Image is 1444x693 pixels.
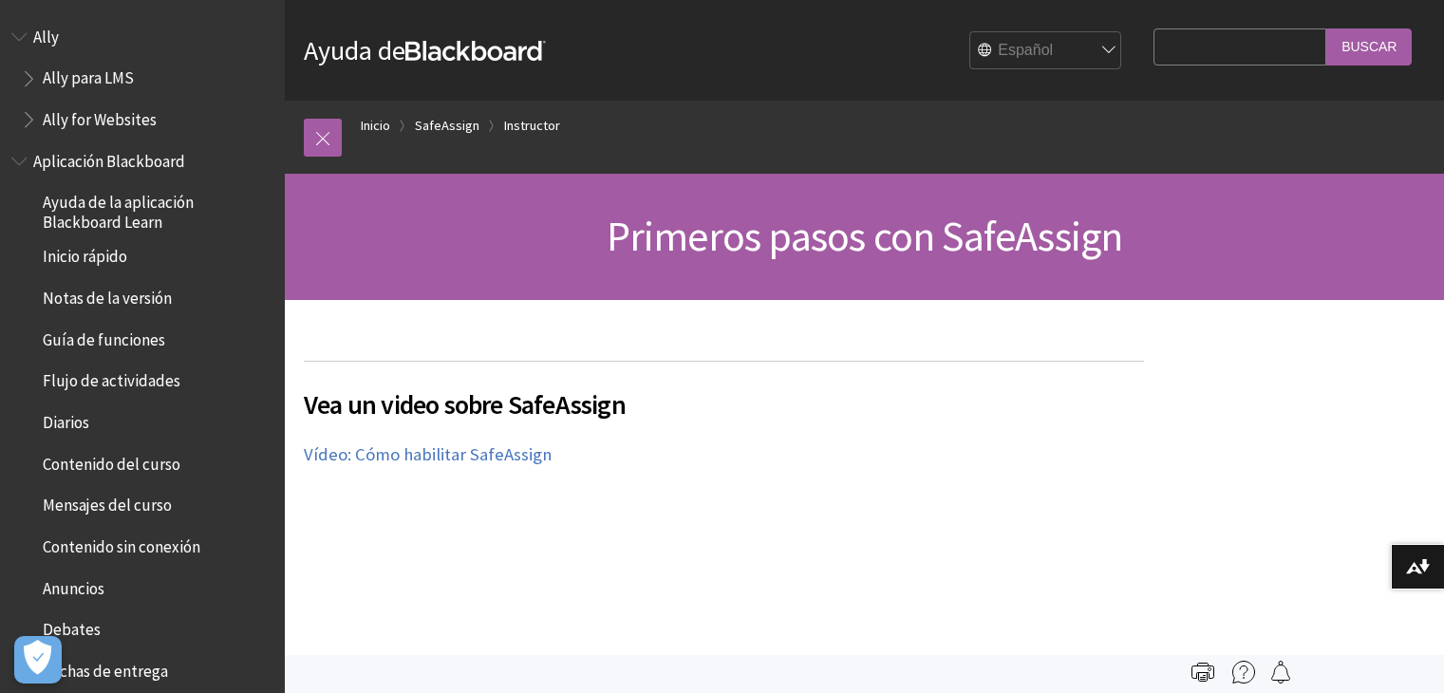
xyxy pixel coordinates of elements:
span: Inicio rápido [43,241,127,267]
span: Ally [33,21,59,47]
a: Vídeo: Cómo habilitar SafeAssign [304,443,552,466]
span: Debates [43,614,101,640]
button: Abrir preferencias [14,636,62,684]
select: Site Language Selector [970,32,1122,70]
span: Contenido del curso [43,448,180,474]
span: Diarios [43,406,89,432]
img: Print [1191,661,1214,684]
span: Primeros pasos con SafeAssign [607,210,1123,262]
span: Fechas de entrega [43,655,168,681]
a: Inicio [361,114,390,138]
a: Ayuda deBlackboard [304,33,546,67]
span: Flujo de actividades [43,365,180,391]
span: Ayuda de la aplicación Blackboard Learn [43,187,272,232]
span: Ally for Websites [43,103,157,129]
a: SafeAssign [415,114,479,138]
img: More help [1232,661,1255,684]
strong: Blackboard [405,41,546,61]
input: Buscar [1326,28,1412,66]
img: Follow this page [1269,661,1292,684]
span: Guía de funciones [43,324,165,349]
nav: Book outline for Anthology Ally Help [11,21,273,136]
a: Instructor [504,114,560,138]
span: Ally para LMS [43,63,134,88]
span: Contenido sin conexión [43,531,200,556]
span: Mensajes del curso [43,490,172,515]
span: Aplicación Blackboard [33,145,185,171]
h2: Vea un video sobre SafeAssign [304,361,1144,424]
span: Anuncios [43,572,104,598]
span: Notas de la versión [43,282,172,308]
